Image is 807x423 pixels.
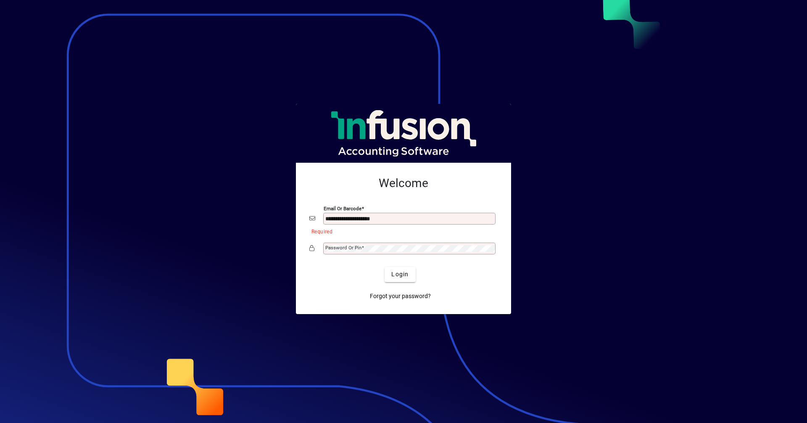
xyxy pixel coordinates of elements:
h2: Welcome [309,176,498,190]
button: Login [385,267,415,282]
a: Forgot your password? [367,289,434,304]
mat-label: Password or Pin [325,245,361,251]
mat-label: Email or Barcode [324,205,361,211]
mat-error: Required [311,227,491,235]
span: Forgot your password? [370,292,431,301]
span: Login [391,270,409,279]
